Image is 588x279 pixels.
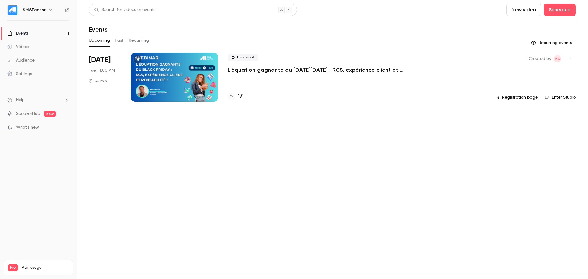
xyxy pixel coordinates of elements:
button: Past [115,36,124,45]
div: Sep 30 Tue, 11:00 AM (Europe/Paris) [89,53,121,102]
h1: Events [89,26,107,33]
span: Tue, 11:00 AM [89,67,115,74]
a: SpeakerHub [16,111,40,117]
span: Plan usage [22,265,69,270]
div: Videos [7,44,29,50]
span: MD [555,55,560,62]
a: Enter Studio [545,94,576,100]
button: New video [506,4,541,16]
a: Registration page [495,94,538,100]
div: Search for videos or events [94,7,155,13]
span: new [44,111,56,117]
span: What's new [16,124,39,131]
img: SMSFactor [8,5,17,15]
div: 45 min [89,78,107,83]
a: 17 [228,92,243,100]
button: Upcoming [89,36,110,45]
span: Live event [228,54,258,61]
div: Settings [7,71,32,77]
h6: SMSFactor [23,7,46,13]
h4: 17 [238,92,243,100]
span: Pro [8,264,18,271]
span: Created by [529,55,551,62]
span: Marie Delamarre [554,55,561,62]
div: Audience [7,57,35,63]
span: Help [16,97,25,103]
li: help-dropdown-opener [7,97,69,103]
a: L'équation gagnante du [DATE][DATE] : RCS, expérience client et rentabilité ! [228,66,412,74]
iframe: Noticeable Trigger [62,125,69,130]
button: Recurring events [528,38,576,48]
button: Schedule [544,4,576,16]
div: Events [7,30,28,36]
button: Recurring [129,36,149,45]
span: [DATE] [89,55,111,65]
